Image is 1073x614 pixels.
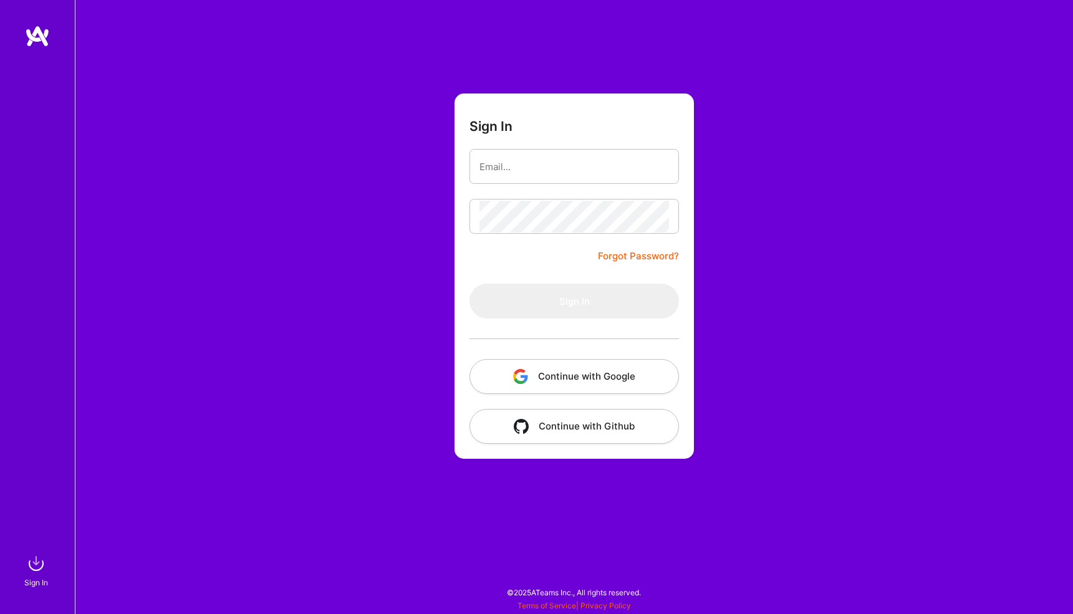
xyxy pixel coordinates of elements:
[469,409,679,444] button: Continue with Github
[469,284,679,319] button: Sign In
[469,359,679,394] button: Continue with Google
[479,151,669,183] input: Email...
[24,551,49,576] img: sign in
[26,551,49,589] a: sign inSign In
[469,118,512,134] h3: Sign In
[24,576,48,589] div: Sign In
[598,249,679,264] a: Forgot Password?
[25,25,50,47] img: logo
[75,577,1073,608] div: © 2025 ATeams Inc., All rights reserved.
[514,419,529,434] img: icon
[517,601,631,610] span: |
[517,601,576,610] a: Terms of Service
[513,369,528,384] img: icon
[580,601,631,610] a: Privacy Policy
